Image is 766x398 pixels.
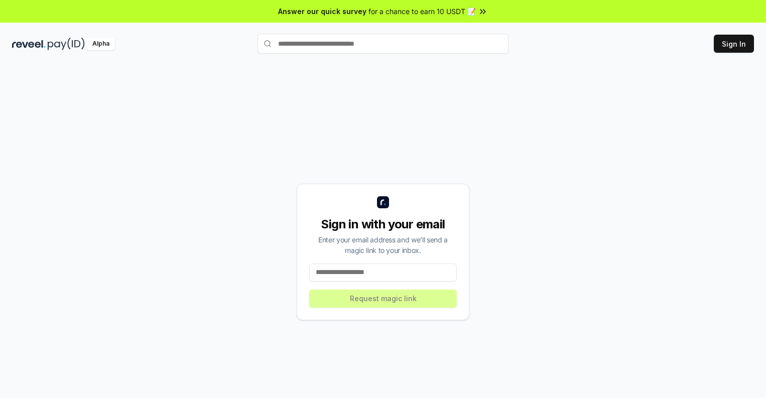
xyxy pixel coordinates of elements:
[48,38,85,50] img: pay_id
[309,234,457,255] div: Enter your email address and we’ll send a magic link to your inbox.
[278,6,366,17] span: Answer our quick survey
[377,196,389,208] img: logo_small
[309,216,457,232] div: Sign in with your email
[368,6,476,17] span: for a chance to earn 10 USDT 📝
[12,38,46,50] img: reveel_dark
[87,38,115,50] div: Alpha
[714,35,754,53] button: Sign In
